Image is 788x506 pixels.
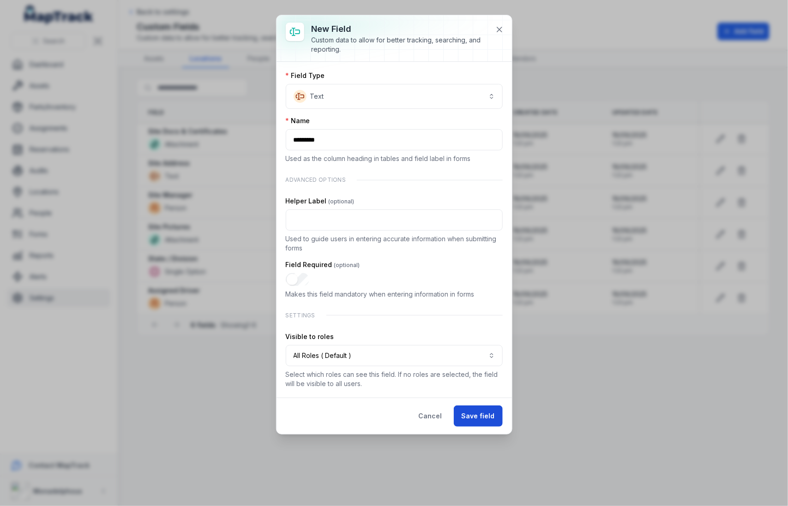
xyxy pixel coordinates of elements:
p: Used to guide users in entering accurate information when submitting forms [286,234,503,253]
label: Name [286,116,310,125]
h3: New field [312,23,488,36]
label: Helper Label [286,196,355,206]
button: Text [286,84,503,109]
input: :rmf:-form-item-label [286,209,503,231]
button: All Roles ( Default ) [286,345,503,366]
p: Used as the column heading in tables and field label in forms [286,154,503,163]
button: Save field [454,405,503,427]
div: Custom data to allow for better tracking, searching, and reporting. [312,36,488,54]
div: Settings [286,306,503,325]
label: Visible to roles [286,332,334,341]
label: Field Required [286,260,360,269]
p: Select which roles can see this field. If no roles are selected, the field will be visible to all... [286,370,503,388]
div: Advanced Options [286,171,503,189]
p: Makes this field mandatory when entering information in forms [286,290,503,299]
input: :rmd:-form-item-label [286,129,503,150]
button: Cancel [411,405,450,427]
input: :rmg:-form-item-label [286,273,310,286]
label: Field Type [286,71,325,80]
